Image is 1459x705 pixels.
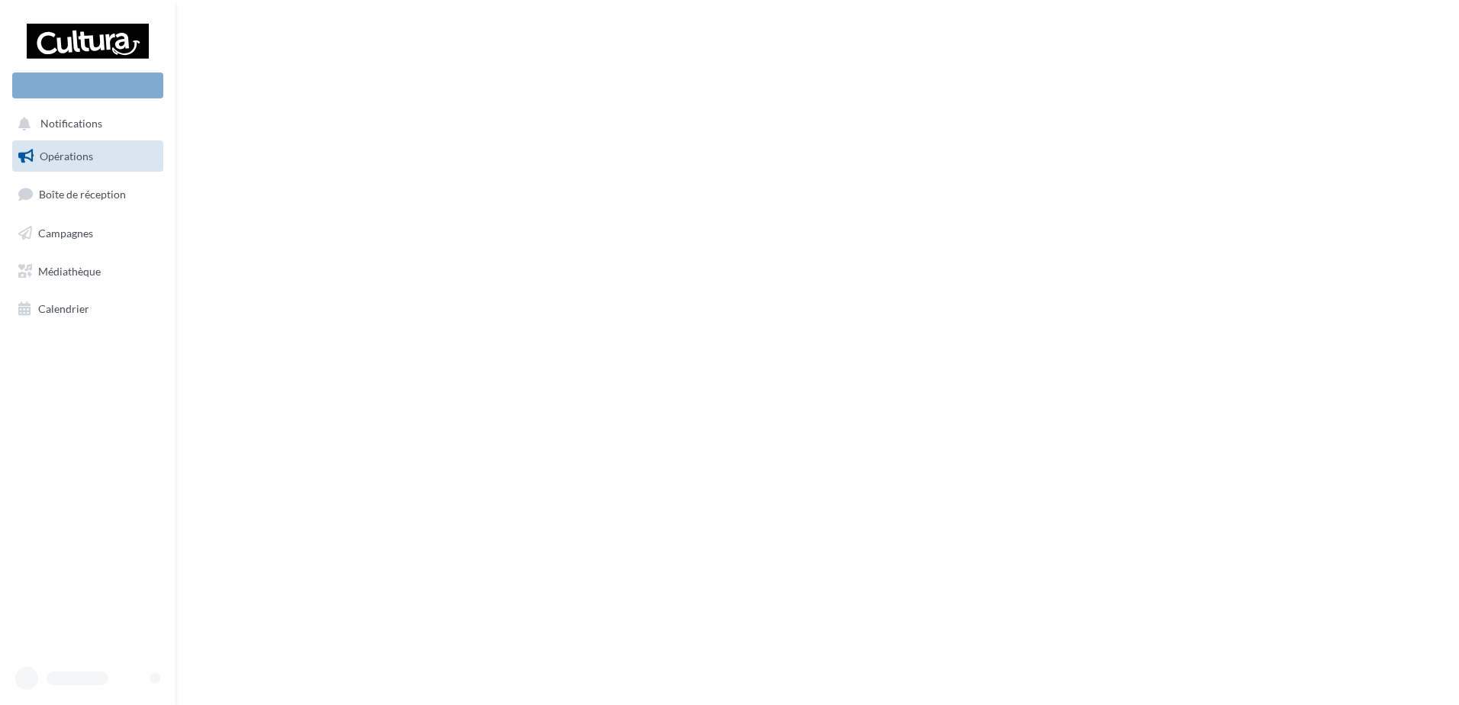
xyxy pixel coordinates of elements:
span: Campagnes [38,227,93,240]
div: Nouvelle campagne [12,72,163,98]
span: Opérations [40,150,93,163]
span: Médiathèque [38,264,101,277]
a: Opérations [9,140,166,172]
a: Campagnes [9,217,166,249]
span: Notifications [40,117,102,130]
a: Boîte de réception [9,178,166,211]
a: Calendrier [9,293,166,325]
span: Calendrier [38,302,89,315]
a: Médiathèque [9,256,166,288]
span: Boîte de réception [39,188,126,201]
